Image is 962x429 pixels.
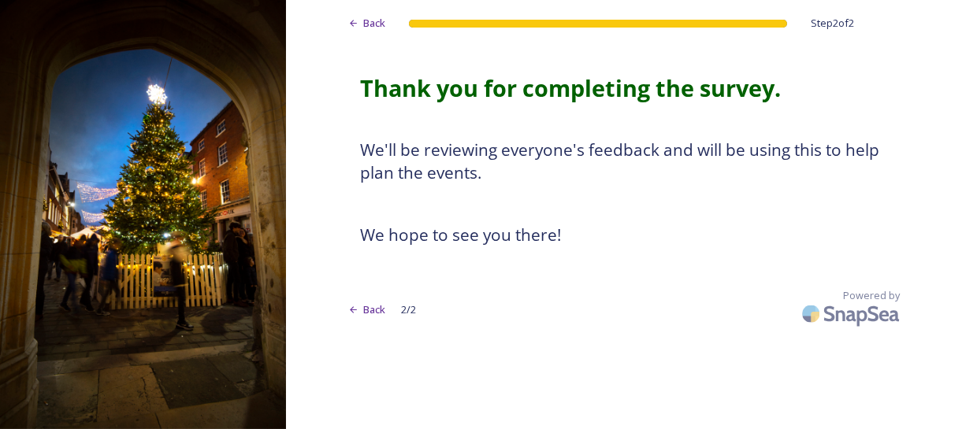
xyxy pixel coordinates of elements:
[811,16,854,31] span: Step 2 of 2
[363,16,385,31] span: Back
[797,295,908,332] img: SnapSea Logo
[360,224,888,247] h3: We hope to see you there!
[401,302,416,317] span: 2 / 2
[360,139,888,185] h3: We'll be reviewing everyone's feedback and will be using this to help plan the events.
[363,302,385,317] span: Back
[843,288,900,303] span: Powered by
[360,72,781,103] strong: Thank you for completing the survey.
